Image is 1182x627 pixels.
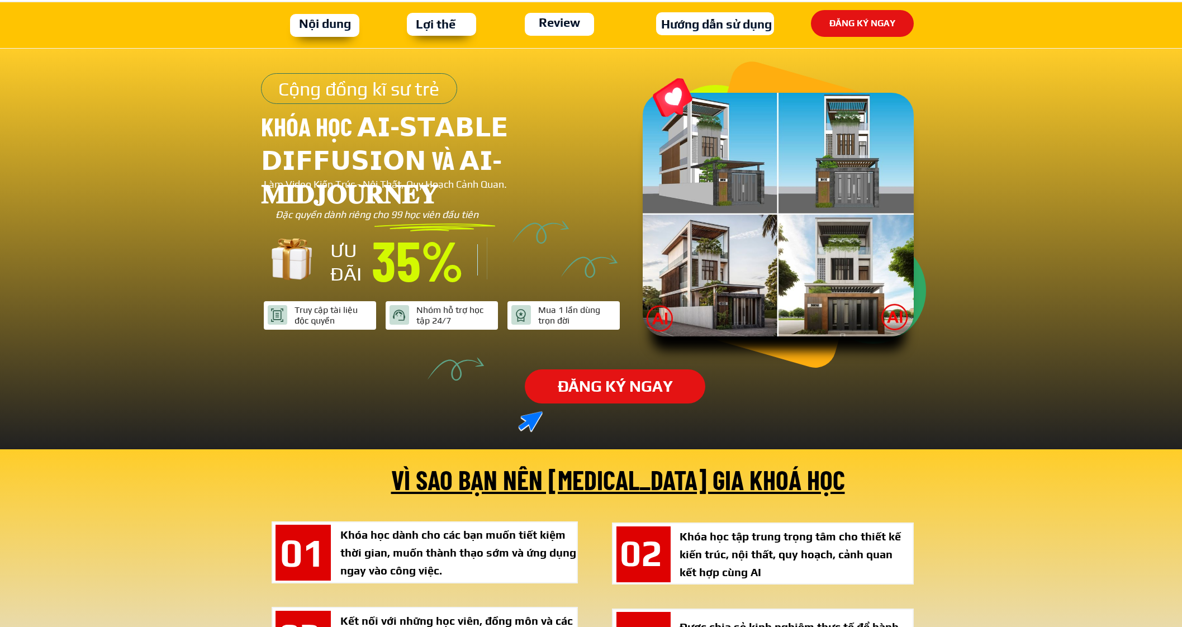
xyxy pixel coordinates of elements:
[521,369,709,404] p: ĐĂNG KÝ NGAY
[372,231,467,287] h3: 35%
[809,10,915,37] p: ĐĂNG KÝ NGAY
[278,78,439,99] span: Cộng đồng kĩ sư trẻ
[656,15,777,34] h3: Hướng dẫn sử dụng
[538,305,616,326] div: Mua 1 lần dùng trọn đời
[280,521,331,584] h1: 01
[264,177,526,193] div: Làm Video Kiến Trúc - Nội Thất, Quy Hoạch Cảnh Quan.
[416,305,495,326] div: Nhóm hỗ trợ học tập 24/7
[261,110,643,210] h3: KHÓA HỌC 𝗔𝗜-𝗦𝗧𝗔𝗕𝗟𝗘 𝗗𝗜𝗙𝗙𝗨𝗦𝗜𝗢𝗡 và 𝗔𝗜-𝐌𝐈𝐃𝐉𝐎𝐔𝐑𝐍𝐄𝐘
[412,15,459,34] h3: Lợi thế
[276,207,499,223] div: Đặc quyền dành riêng cho 99 học viên đầu tiên
[340,526,578,579] div: Khóa học dành cho các bạn muốn tiết kiệm thời gian, muốn thành thạo sớm và ứng dụng ngay vào công...
[534,13,585,32] h3: Review
[680,528,908,581] div: Khóa học tập trung trọng tâm cho thiết kế kiến trúc, nội thất, quy hoạch, cảnh quan kết hợp cùng AI
[330,239,369,286] h3: ƯU ĐÃI
[620,524,668,583] h1: 02
[295,305,373,326] div: Truy cập tài liệu độc quyền
[293,458,943,501] h3: vì sao bạn nên [MEDICAL_DATA] gia khoá học
[297,14,353,34] h3: Nội dung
